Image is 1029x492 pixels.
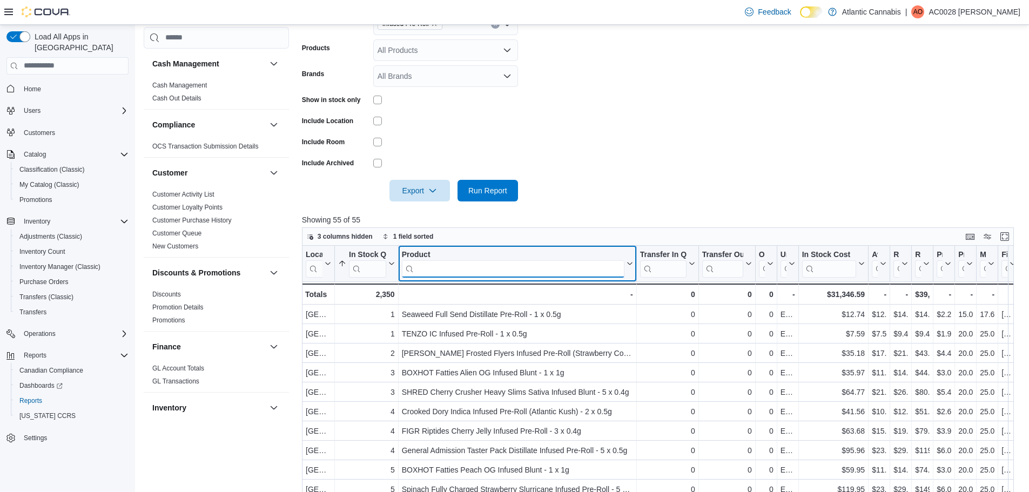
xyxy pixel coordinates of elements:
button: Catalog [2,147,133,162]
span: Canadian Compliance [19,366,83,375]
button: Regular Price [893,250,908,277]
h3: Finance [152,341,181,352]
div: On Order Qty [758,250,764,277]
div: $12.74 [872,308,886,321]
a: Dashboards [15,379,67,392]
div: 0 [640,327,695,340]
span: Adjustments (Classic) [19,232,82,241]
div: [GEOGRAPHIC_DATA] [306,386,331,399]
div: 2,350 [338,288,395,301]
div: Location [306,250,322,260]
div: 0 [702,386,751,399]
a: Settings [19,432,51,444]
button: Users [19,104,45,117]
div: $12.74 [802,308,864,321]
div: Totals [305,288,331,301]
span: Transfers (Classic) [15,291,129,304]
div: In Stock Qty [349,250,386,277]
div: Finance [144,362,289,392]
button: Markup [980,250,994,277]
div: - [893,288,908,301]
button: In Stock Cost [802,250,864,277]
div: Profit Margin (%) [958,250,964,277]
div: 15.01% [958,308,973,321]
span: Reports [19,396,42,405]
div: Location [306,250,322,277]
nav: Complex example [6,77,129,474]
div: Regular Price [893,250,899,277]
div: 0 [758,366,773,379]
div: $44.97 [915,366,930,379]
div: On Order Qty [758,250,764,260]
div: $35.97 [802,366,864,379]
button: Promotions [11,192,133,207]
div: Customer [144,188,289,257]
div: 0 [758,347,773,360]
span: Classification (Classic) [15,163,129,176]
span: Run Report [468,185,507,196]
span: Discounts [152,290,181,299]
div: 0 [640,288,695,301]
div: Compliance [144,140,289,157]
div: $17.59 [872,347,886,360]
div: In Stock Cost [802,250,856,260]
button: Inventory [2,214,133,229]
div: 0 [758,288,773,301]
div: 0 [758,308,773,321]
button: Avg Unit Cost In Stock [872,250,886,277]
div: [DATE] [1001,308,1016,321]
button: Transfer Out Qty [702,250,751,277]
span: Inventory [24,217,50,226]
a: Promotions [15,193,57,206]
button: Inventory Count [11,244,133,259]
span: Export [396,180,443,201]
a: Adjustments (Classic) [15,230,86,243]
span: New Customers [152,242,198,251]
a: Transfers [15,306,51,319]
div: 17.66% [980,308,994,321]
div: 25.01% [980,386,994,399]
a: Customers [19,126,59,139]
button: Retail Value In Stock [915,250,930,277]
div: $14.99 [915,308,930,321]
button: Product [401,250,633,277]
div: Each [780,308,795,321]
span: Dashboards [19,381,63,390]
span: Inventory [19,215,129,228]
span: Users [19,104,129,117]
a: Customer Loyalty Points [152,204,223,211]
div: Each [780,366,795,379]
label: Include Archived [302,159,354,167]
span: 1 field sorted [393,232,434,241]
div: $9.49 [893,327,908,340]
button: Adjustments (Classic) [11,229,133,244]
span: 3 columns hidden [318,232,373,241]
span: Customers [19,126,129,139]
span: Catalog [24,150,46,159]
div: $3.00 [937,366,951,379]
span: My Catalog (Classic) [15,178,129,191]
div: Markup [980,250,986,277]
button: Profit [PERSON_NAME] ($) [937,250,951,277]
div: SHRED Cherry Crusher Heavy Slims Sativa Infused Blunt - 5 x 0.4g [401,386,633,399]
span: Promotions [19,196,52,204]
button: [US_STATE] CCRS [11,408,133,423]
div: [GEOGRAPHIC_DATA] [306,366,331,379]
button: Open list of options [503,46,512,55]
span: Feedback [758,6,791,17]
a: Promotion Details [152,304,204,311]
span: Purchase Orders [15,275,129,288]
button: Settings [2,430,133,446]
div: 0 [640,347,695,360]
button: Transfer In Qty [640,250,695,277]
button: Display options [981,230,994,243]
div: Transfer In Qty [640,250,686,260]
button: Cash Management [267,57,280,70]
h3: Discounts & Promotions [152,267,240,278]
a: Dashboards [11,378,133,393]
span: Inventory Count [15,245,129,258]
div: 20.01% [958,386,973,399]
span: Settings [24,434,47,442]
div: [DATE] [1001,366,1016,379]
span: Operations [24,329,56,338]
